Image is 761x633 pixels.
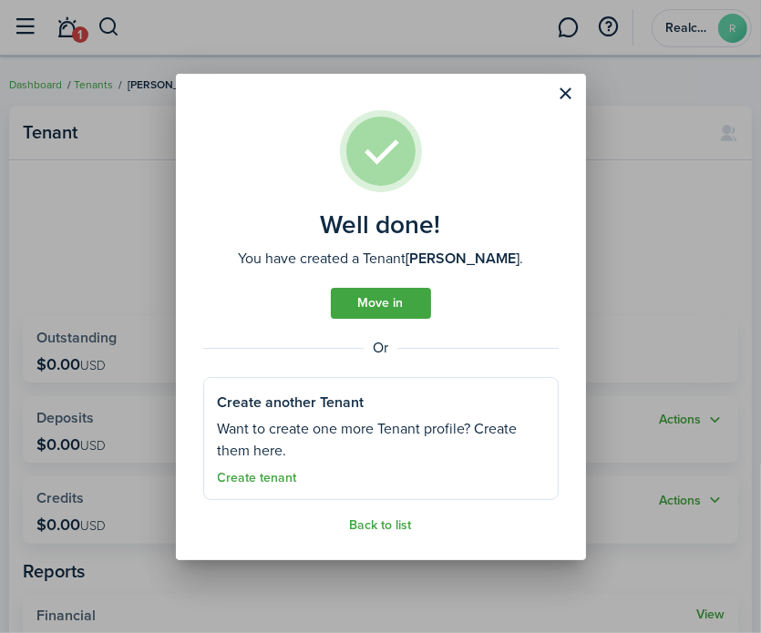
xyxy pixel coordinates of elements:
well-done-section-description: Want to create one more Tenant profile? Create them here. [218,418,544,462]
well-done-description: You have created a Tenant . [238,248,523,270]
well-done-section-title: Create another Tenant [218,392,365,413]
button: Close modal [550,78,581,109]
a: Move in [331,288,431,319]
b: [PERSON_NAME] [406,248,519,269]
a: Back to list [350,518,412,533]
a: Create tenant [218,471,297,485]
well-done-title: Well done! [321,210,441,240]
well-done-separator: Or [203,337,559,359]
